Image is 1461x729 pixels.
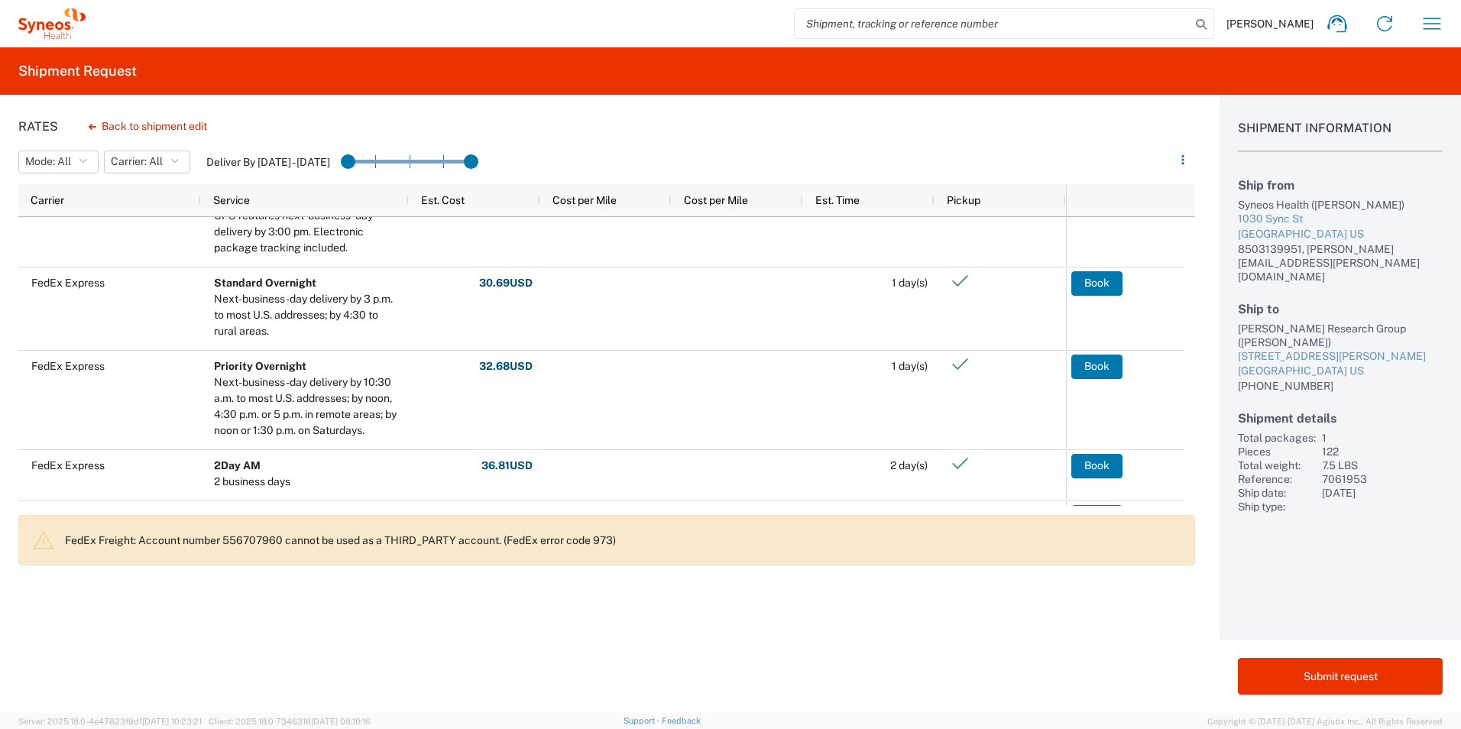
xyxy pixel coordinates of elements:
[1238,458,1316,472] div: Total weight:
[311,717,371,726] span: [DATE] 08:10:16
[795,9,1191,38] input: Shipment, tracking or reference number
[214,459,261,471] b: 2Day AM
[1238,178,1443,193] h2: Ship from
[892,277,928,289] span: 1 day(s)
[1238,227,1443,242] div: [GEOGRAPHIC_DATA] US
[1071,271,1122,296] button: Book
[142,717,202,726] span: [DATE] 10:23:21
[479,359,533,374] strong: 32.68 USD
[1238,121,1443,152] h1: Shipment Information
[481,454,533,478] button: 36.81USD
[684,194,748,206] span: Cost per Mile
[1238,198,1443,212] div: Syneos Health ([PERSON_NAME])
[65,533,1182,547] p: FedEx Freight: Account number 556707960 cannot be used as a THIRD_PARTY account. (FedEx error cod...
[552,194,617,206] span: Cost per Mile
[481,458,533,473] strong: 36.81 USD
[1238,212,1443,241] a: 1030 Sync St[GEOGRAPHIC_DATA] US
[1226,17,1314,31] span: [PERSON_NAME]
[206,155,330,169] label: Deliver By [DATE] - [DATE]
[892,360,928,372] span: 1 day(s)
[31,360,105,372] span: FedEx Express
[214,374,402,439] div: Next-business-day delivery by 10:30 a.m. to most U.S. addresses; by noon, 4:30 p.m. or 5 p.m. in ...
[111,154,163,169] span: Carrier: All
[213,194,250,206] span: Service
[421,194,465,206] span: Est. Cost
[1322,458,1443,472] div: 7.5 LBS
[1238,322,1443,349] div: [PERSON_NAME] Research Group ([PERSON_NAME])
[479,276,533,290] strong: 30.69 USD
[1238,212,1443,227] div: 1030 Sync St
[18,717,202,726] span: Server: 2025.18.0-4e47823f9d1
[31,277,105,289] span: FedEx Express
[18,151,99,173] button: Mode: All
[1238,349,1443,379] a: [STREET_ADDRESS][PERSON_NAME][GEOGRAPHIC_DATA] US
[947,194,980,206] span: Pickup
[1071,454,1122,478] button: Book
[214,360,306,372] b: Priority Overnight
[624,716,662,725] a: Support
[214,474,290,490] div: 2 business days
[18,62,137,80] h2: Shipment Request
[31,194,64,206] span: Carrier
[478,271,533,296] button: 30.69USD
[31,459,105,471] span: FedEx Express
[214,277,316,289] b: Standard Overnight
[1238,500,1316,514] div: Ship type:
[25,154,71,169] span: Mode: All
[104,151,190,173] button: Carrier: All
[1322,431,1443,445] div: 1
[815,194,860,206] span: Est. Time
[1071,505,1122,530] button: Book
[1238,379,1443,393] div: [PHONE_NUMBER]
[662,716,701,725] a: Feedback
[1238,411,1443,426] h2: Shipment details
[1322,445,1443,458] div: 122
[1238,658,1443,695] button: Submit request
[1071,355,1122,379] button: Book
[209,717,371,726] span: Client: 2025.18.0-7346316
[1238,349,1443,364] div: [STREET_ADDRESS][PERSON_NAME]
[1238,431,1316,445] div: Total packages:
[18,119,58,134] h1: Rates
[1238,302,1443,316] h2: Ship to
[1238,242,1443,283] div: 8503139951, [PERSON_NAME][EMAIL_ADDRESS][PERSON_NAME][DOMAIN_NAME]
[1238,472,1316,486] div: Reference:
[1238,364,1443,379] div: [GEOGRAPHIC_DATA] US
[890,459,928,471] span: 2 day(s)
[1322,486,1443,500] div: [DATE]
[1238,445,1316,458] div: Pieces
[1322,472,1443,486] div: 7061953
[76,113,219,140] button: Back to shipment edit
[1207,714,1443,728] span: Copyright © [DATE]-[DATE] Agistix Inc., All Rights Reserved
[478,355,533,379] button: 32.68USD
[1238,486,1316,500] div: Ship date:
[214,291,402,339] div: Next-business-day delivery by 3 p.m. to most U.S. addresses; by 4:30 to rural areas.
